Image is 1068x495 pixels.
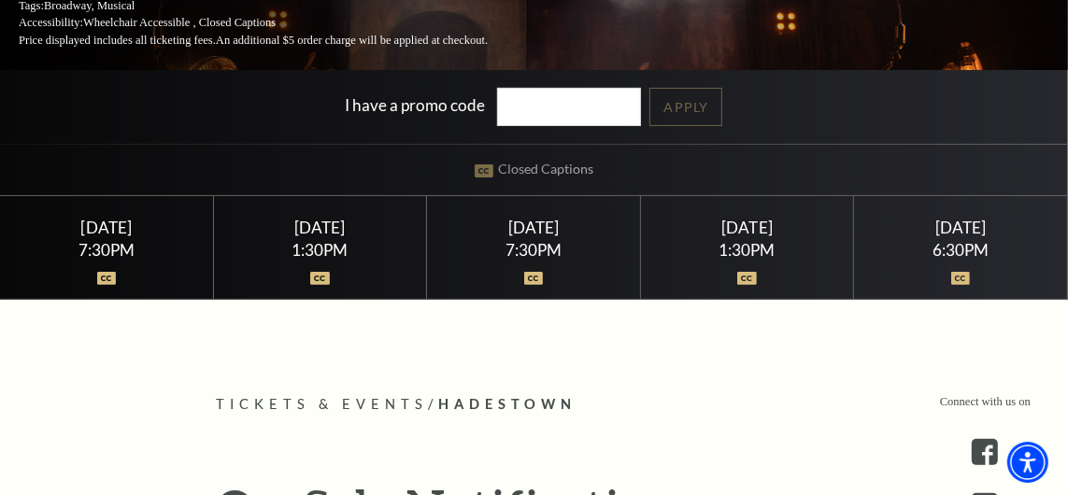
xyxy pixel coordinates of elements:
[972,439,998,465] a: facebook - open in a new tab
[663,218,832,237] div: [DATE]
[235,242,404,258] div: 1:30PM
[217,393,852,417] p: /
[876,218,1045,237] div: [DATE]
[438,396,577,412] span: Hadestown
[19,32,533,49] p: Price displayed includes all ticketing fees.
[1007,442,1048,483] div: Accessibility Menu
[346,95,486,115] label: I have a promo code
[449,218,618,237] div: [DATE]
[235,218,404,237] div: [DATE]
[217,396,429,412] span: Tickets & Events
[876,242,1045,258] div: 6:30PM
[449,242,618,258] div: 7:30PM
[83,16,276,29] span: Wheelchair Accessible , Closed Captions
[663,242,832,258] div: 1:30PM
[19,14,533,32] p: Accessibility:
[22,218,191,237] div: [DATE]
[216,34,488,47] span: An additional $5 order charge will be applied at checkout.
[940,393,1031,411] p: Connect with us on
[22,242,191,258] div: 7:30PM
